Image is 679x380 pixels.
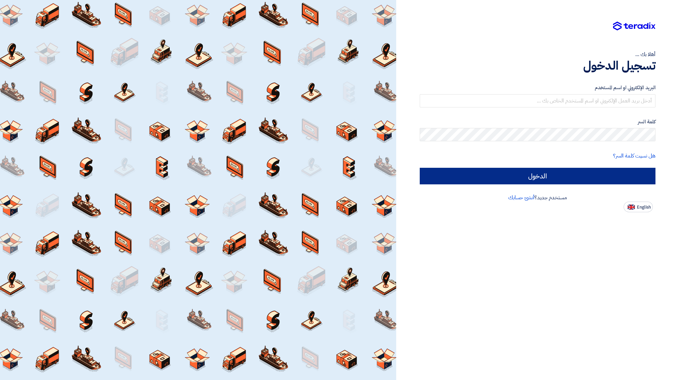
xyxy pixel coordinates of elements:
[420,84,655,92] label: البريد الإلكتروني او اسم المستخدم
[420,118,655,126] label: كلمة السر
[637,205,651,210] span: English
[420,58,655,73] h1: تسجيل الدخول
[420,94,655,107] input: أدخل بريد العمل الإلكتروني او اسم المستخدم الخاص بك ...
[508,194,534,202] a: أنشئ حسابك
[420,50,655,58] div: أهلا بك ...
[420,168,655,184] input: الدخول
[420,194,655,202] div: مستخدم جديد؟
[624,202,653,212] button: English
[628,205,635,210] img: en-US.png
[613,22,655,31] img: Teradix logo
[613,152,655,160] a: هل نسيت كلمة السر؟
